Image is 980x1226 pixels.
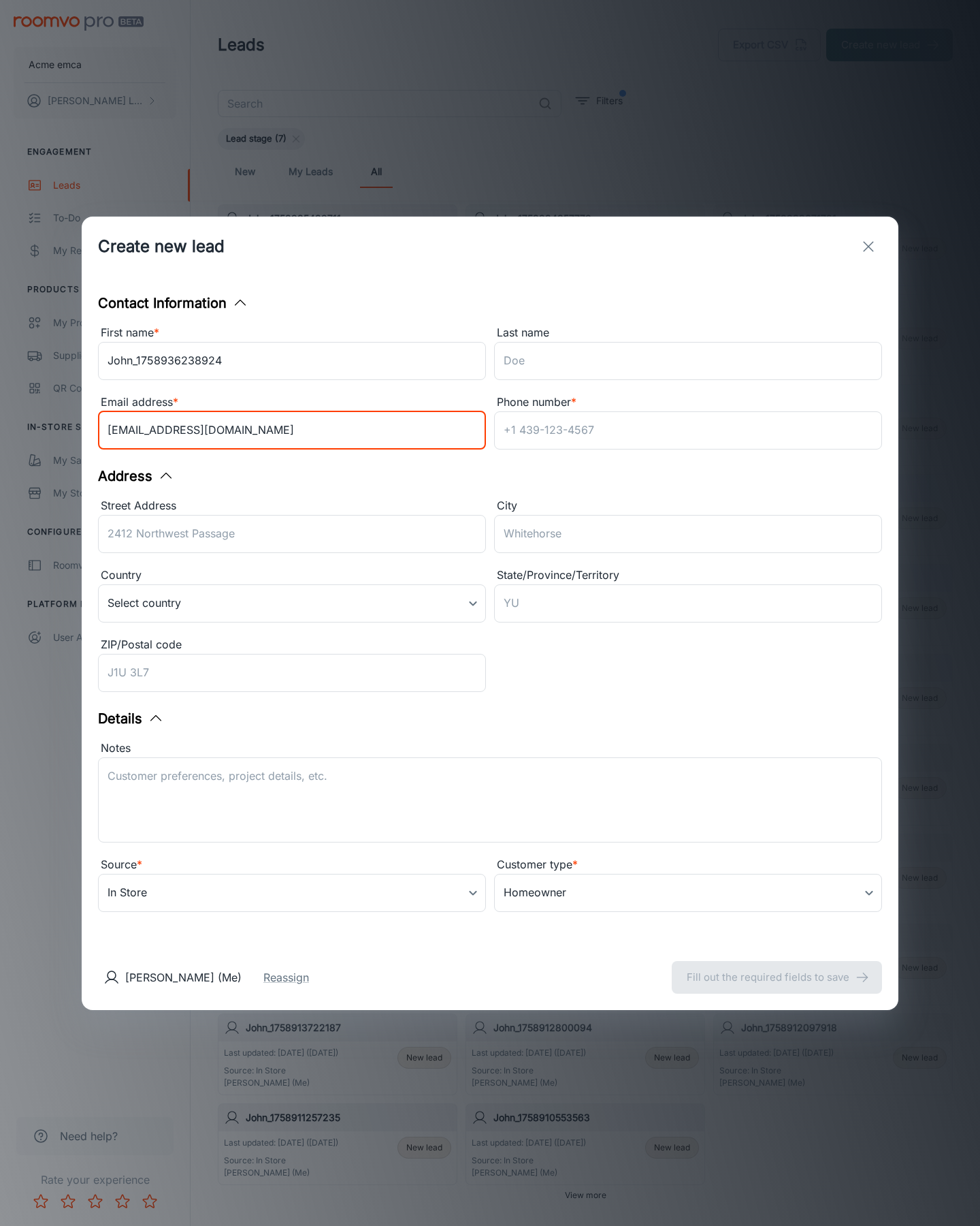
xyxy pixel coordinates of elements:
[98,740,882,757] div: Notes
[494,515,882,553] input: Whitehorse
[263,969,309,986] button: Reassign
[98,874,486,912] div: In Store
[98,497,486,515] div: Street Address
[494,856,882,874] div: Customer type
[494,324,882,342] div: Last name
[494,874,882,912] div: Homeowner
[98,654,486,692] input: J1U 3L7
[98,234,225,259] h1: Create new lead
[494,394,882,411] div: Phone number
[125,969,242,986] p: [PERSON_NAME] (Me)
[98,567,486,584] div: Country
[494,497,882,515] div: City
[98,411,486,450] input: myname@example.com
[855,233,882,260] button: exit
[98,394,486,411] div: Email address
[98,515,486,553] input: 2412 Northwest Passage
[494,342,882,380] input: Doe
[98,584,486,623] div: Select country
[494,411,882,450] input: +1 439-123-4567
[98,293,248,313] button: Contact Information
[98,324,486,342] div: First name
[98,342,486,380] input: John
[98,856,486,874] div: Source
[494,567,882,584] div: State/Province/Territory
[98,636,486,654] div: ZIP/Postal code
[98,708,164,729] button: Details
[494,584,882,623] input: YU
[98,466,174,486] button: Address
